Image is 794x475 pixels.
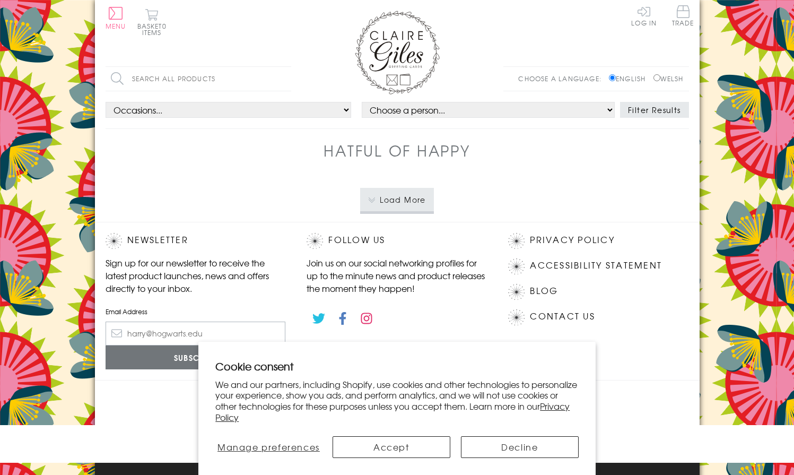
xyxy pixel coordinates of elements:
[307,233,487,249] h2: Follow Us
[215,379,579,423] p: We and our partners, including Shopify, use cookies and other technologies to personalize your ex...
[355,11,440,94] img: Claire Giles Greetings Cards
[620,102,689,118] button: Filter Results
[609,74,616,81] input: English
[106,67,291,91] input: Search all products
[672,5,694,28] a: Trade
[106,256,286,295] p: Sign up for our newsletter to receive the latest product launches, news and offers directly to yo...
[672,5,694,26] span: Trade
[653,74,660,81] input: Welsh
[530,309,595,324] a: Contact Us
[217,441,320,453] span: Manage preferences
[530,233,614,247] a: Privacy Policy
[106,346,286,369] input: Subscribe
[137,8,167,36] button: Basket0 items
[106,21,126,31] span: Menu
[461,436,579,458] button: Decline
[215,436,321,458] button: Manage preferences
[106,322,286,346] input: harry@hogwarts.edu
[609,74,651,83] label: English
[653,74,684,83] label: Welsh
[106,233,286,249] h2: Newsletter
[215,359,579,374] h2: Cookie consent
[518,74,607,83] p: Choose a language:
[631,5,657,26] a: Log In
[106,7,126,29] button: Menu
[530,258,662,273] a: Accessibility Statement
[281,67,291,91] input: Search
[106,307,286,316] label: Email Address
[360,188,434,211] button: Load More
[333,436,450,458] button: Accept
[530,284,558,298] a: Blog
[307,256,487,295] p: Join us on our social networking profiles for up to the minute news and product releases the mome...
[142,21,167,37] span: 0 items
[215,400,570,424] a: Privacy Policy
[324,140,470,161] h1: Hatful of Happy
